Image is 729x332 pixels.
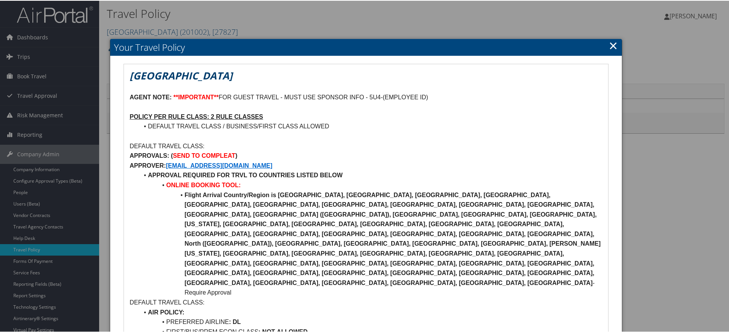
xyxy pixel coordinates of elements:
[229,318,241,324] strong: : DL
[130,297,602,307] p: DEFAULT TRAVEL CLASS:
[139,121,602,131] li: DEFAULT TRAVEL CLASS / BUSINESS/FIRST CLASS ALLOWED
[130,141,602,151] p: DEFAULT TRAVEL CLASS:
[130,162,166,168] strong: APPROVER:
[130,93,172,100] strong: AGENT NOTE:
[185,191,601,285] strong: Flight Arrival Country/Region is [GEOGRAPHIC_DATA], [GEOGRAPHIC_DATA], [GEOGRAPHIC_DATA], [GEOGRA...
[173,152,235,158] strong: SEND TO COMPLEAT
[148,308,185,315] strong: AIR POLICY:
[609,37,618,52] a: Close
[148,171,343,178] strong: APPROVAL REQUIRED FOR TRVL TO COUNTRIES LISTED BELOW
[235,152,237,158] strong: )
[130,68,233,82] em: [GEOGRAPHIC_DATA]
[139,189,602,297] li: - Require Approval
[166,162,272,168] a: [EMAIL_ADDRESS][DOMAIN_NAME]
[130,152,173,158] strong: APPROVALS: (
[139,316,602,326] li: PREFERRED AIRLINE
[110,38,622,55] h2: Your Travel Policy
[130,113,263,119] u: POLICY PER RULE CLASS: 2 RULE CLASSES
[130,92,602,102] p: FOR GUEST TRAVEL - MUST USE SPONSOR INFO - 5U4-(EMPLOYEE ID)
[166,181,241,188] strong: ONLINE BOOKING TOOL:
